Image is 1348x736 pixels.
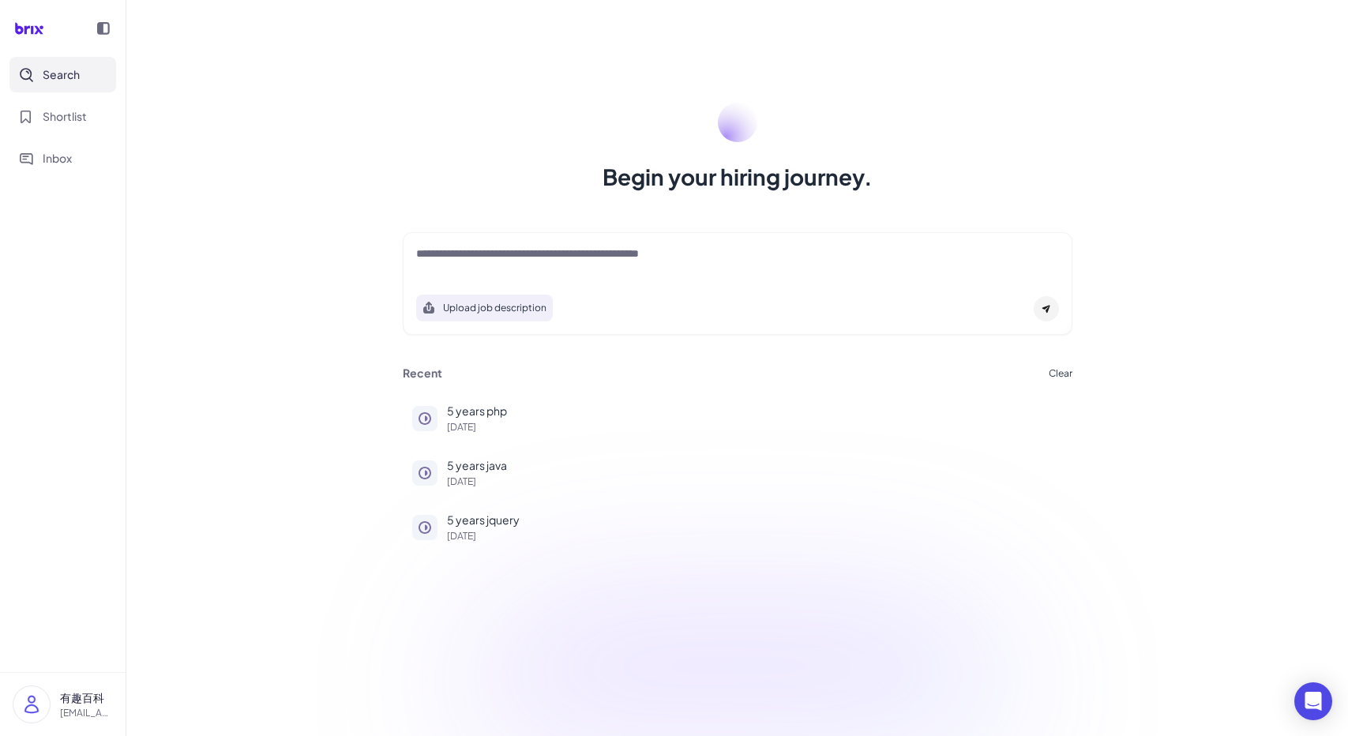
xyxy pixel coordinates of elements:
[447,403,1063,419] p: 5 years php
[1294,682,1332,720] div: Open Intercom Messenger
[447,477,1063,486] p: [DATE]
[416,295,553,321] button: Search using job description
[447,531,1063,541] p: [DATE]
[1049,369,1072,378] button: Clear
[403,393,1072,441] button: 5 years php[DATE]
[60,689,113,706] p: 有趣百科
[60,706,113,720] p: [EMAIL_ADDRESS][DOMAIN_NAME]
[43,108,87,125] span: Shortlist
[9,57,116,92] button: Search
[403,502,1072,550] button: 5 years jquery[DATE]
[13,686,50,723] img: user_logo.png
[43,150,72,167] span: Inbox
[9,141,116,176] button: Inbox
[447,457,1063,474] p: 5 years java
[603,161,873,193] h1: Begin your hiring journey.
[403,366,442,381] h3: Recent
[447,422,1063,432] p: [DATE]
[447,512,1063,528] p: 5 years jquery
[43,66,80,83] span: Search
[403,448,1072,496] button: 5 years java[DATE]
[9,99,116,134] button: Shortlist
